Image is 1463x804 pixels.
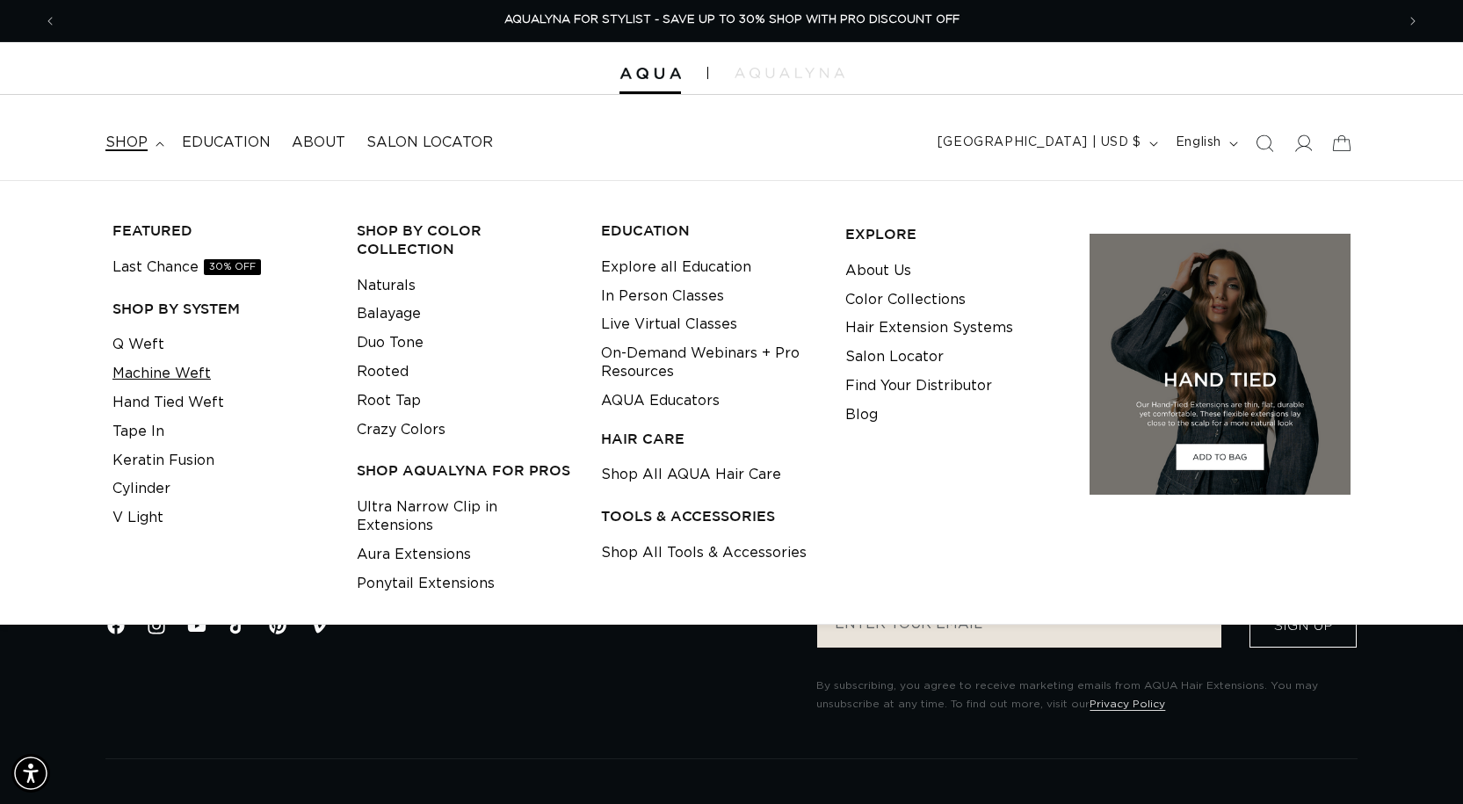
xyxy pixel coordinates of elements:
[601,539,807,568] a: Shop All Tools & Accessories
[601,460,781,489] a: Shop All AQUA Hair Care
[1176,134,1221,152] span: English
[357,300,421,329] a: Balayage
[845,401,878,430] a: Blog
[105,134,148,152] span: shop
[112,300,330,318] h3: SHOP BY SYSTEM
[112,221,330,240] h3: FEATURED
[601,430,818,448] h3: HAIR CARE
[356,123,503,163] a: Salon Locator
[601,282,724,311] a: In Person Classes
[735,68,844,78] img: aqualyna.com
[357,272,416,301] a: Naturals
[182,134,271,152] span: Education
[938,134,1141,152] span: [GEOGRAPHIC_DATA] | USD $
[927,127,1165,160] button: [GEOGRAPHIC_DATA] | USD $
[845,225,1062,243] h3: EXPLORE
[601,253,751,282] a: Explore all Education
[619,68,681,80] img: Aqua Hair Extensions
[112,503,163,532] a: V Light
[845,314,1013,343] a: Hair Extension Systems
[357,461,574,480] h3: Shop AquaLyna for Pros
[504,14,960,25] span: AQUALYNA FOR STYLIST - SAVE UP TO 30% SHOP WITH PRO DISCOUNT OFF
[357,387,421,416] a: Root Tap
[845,286,966,315] a: Color Collections
[357,416,445,445] a: Crazy Colors
[31,4,69,38] button: Previous announcement
[1245,124,1284,163] summary: Search
[281,123,356,163] a: About
[112,330,164,359] a: Q Weft
[817,604,1221,648] input: ENTER YOUR EMAIL
[1165,127,1245,160] button: English
[357,493,574,540] a: Ultra Narrow Clip in Extensions
[601,310,737,339] a: Live Virtual Classes
[357,569,495,598] a: Ponytail Extensions
[171,123,281,163] a: Education
[845,372,992,401] a: Find Your Distributor
[112,359,211,388] a: Machine Weft
[204,259,261,275] span: 30% OFF
[1249,604,1357,648] button: Sign Up
[112,417,164,446] a: Tape In
[845,257,911,286] a: About Us
[1394,4,1432,38] button: Next announcement
[95,123,171,163] summary: shop
[845,343,944,372] a: Salon Locator
[112,388,224,417] a: Hand Tied Weft
[601,221,818,240] h3: EDUCATION
[357,540,471,569] a: Aura Extensions
[601,507,818,525] h3: TOOLS & ACCESSORIES
[357,221,574,258] h3: Shop by Color Collection
[366,134,493,152] span: Salon Locator
[112,446,214,475] a: Keratin Fusion
[292,134,345,152] span: About
[11,754,50,793] div: Accessibility Menu
[1090,699,1165,709] a: Privacy Policy
[112,474,170,503] a: Cylinder
[357,358,409,387] a: Rooted
[112,253,261,282] a: Last Chance30% OFF
[816,677,1358,714] p: By subscribing, you agree to receive marketing emails from AQUA Hair Extensions. You may unsubscr...
[601,387,720,416] a: AQUA Educators
[357,329,424,358] a: Duo Tone
[601,339,818,387] a: On-Demand Webinars + Pro Resources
